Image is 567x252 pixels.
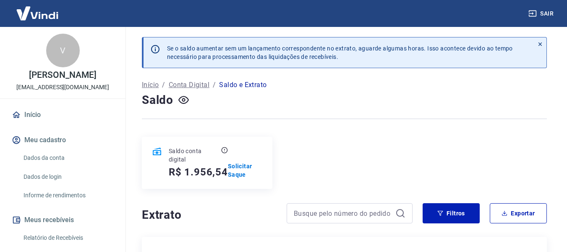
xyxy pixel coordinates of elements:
[162,80,165,90] p: /
[29,71,96,80] p: [PERSON_NAME]
[169,165,228,179] h5: R$ 1.956,54
[20,149,115,167] a: Dados da conta
[228,162,262,179] a: Solicitar Saque
[142,92,173,109] h4: Saldo
[10,0,65,26] img: Vindi
[213,80,216,90] p: /
[16,83,109,92] p: [EMAIL_ADDRESS][DOMAIN_NAME]
[20,168,115,186] a: Dados de login
[10,106,115,124] a: Início
[10,211,115,229] button: Meus recebíveis
[10,131,115,149] button: Meu cadastro
[294,207,392,220] input: Busque pelo número do pedido
[142,80,159,90] a: Início
[20,187,115,204] a: Informe de rendimentos
[169,80,209,90] a: Conta Digital
[46,34,80,67] div: V
[142,207,277,223] h4: Extrato
[167,44,513,61] p: Se o saldo aumentar sem um lançamento correspondente no extrato, aguarde algumas horas. Isso acon...
[219,80,267,90] p: Saldo e Extrato
[527,6,557,21] button: Sair
[423,203,480,223] button: Filtros
[169,147,219,164] p: Saldo conta digital
[490,203,547,223] button: Exportar
[20,229,115,247] a: Relatório de Recebíveis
